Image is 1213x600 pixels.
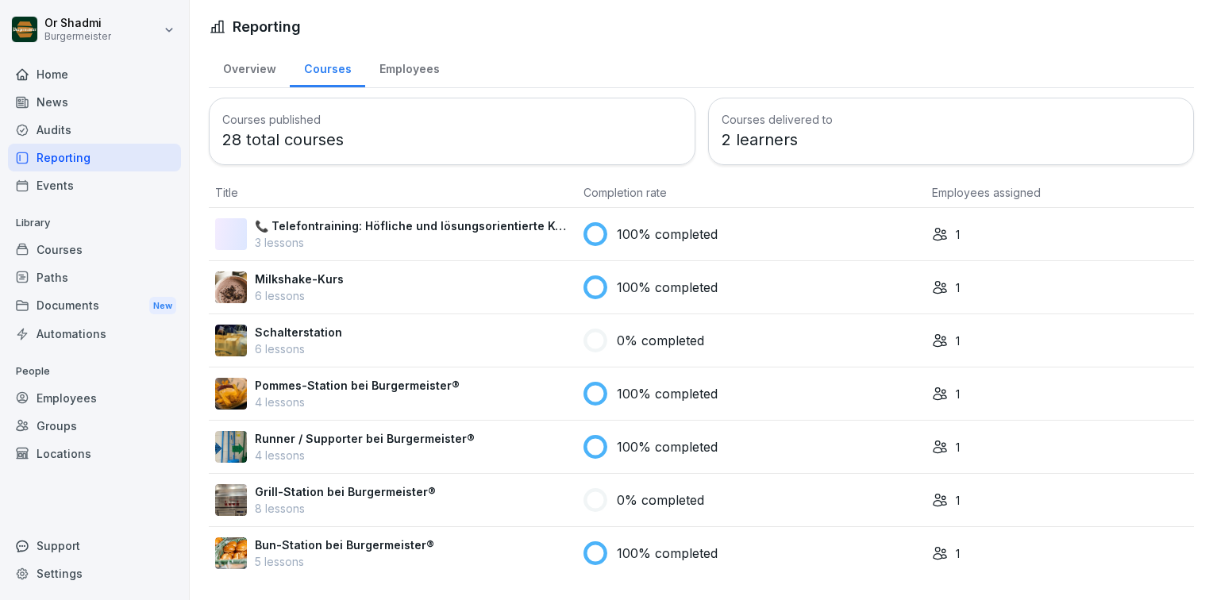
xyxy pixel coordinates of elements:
[617,278,718,297] p: 100% completed
[255,553,434,570] p: 5 lessons
[215,537,247,569] img: njq3a1z034sako2s87turumw.png
[956,333,960,349] p: 1
[215,325,247,356] img: zojjtgecl3qaq1n3gyboj7fn.png
[8,440,181,467] a: Locations
[8,210,181,236] p: Library
[617,225,718,244] p: 100% completed
[577,178,926,208] th: Completion rate
[44,17,111,30] p: Or Shadmi
[8,236,181,263] a: Courses
[149,297,176,315] div: New
[365,47,453,87] a: Employees
[290,47,365,87] a: Courses
[956,439,960,456] p: 1
[722,128,1181,152] p: 2 learners
[8,532,181,560] div: Support
[956,226,960,243] p: 1
[8,384,181,412] a: Employees
[932,186,1041,199] span: Employees assigned
[956,279,960,296] p: 1
[215,431,247,463] img: z6ker4of9xbb0v81r67gpa36.png
[8,320,181,348] a: Automations
[255,394,460,410] p: 4 lessons
[255,483,436,500] p: Grill-Station bei Burgermeister®
[222,128,682,152] p: 28 total courses
[255,500,436,517] p: 8 lessons
[8,263,181,291] a: Paths
[617,384,718,403] p: 100% completed
[215,186,238,199] span: Title
[255,234,571,251] p: 3 lessons
[8,291,181,321] a: DocumentsNew
[209,47,290,87] a: Overview
[255,287,344,304] p: 6 lessons
[8,88,181,116] a: News
[956,492,960,509] p: 1
[215,271,247,303] img: qglnbb6j0xkzb4lms3za4i24.png
[222,111,682,128] h3: Courses published
[956,386,960,402] p: 1
[8,359,181,384] p: People
[617,437,718,456] p: 100% completed
[255,217,571,234] p: 📞 Telefontraining: Höfliche und lösungsorientierte Kommunikation
[722,111,1181,128] h3: Courses delivered to
[8,116,181,144] a: Audits
[617,490,704,510] p: 0% completed
[8,412,181,440] a: Groups
[8,291,181,321] div: Documents
[8,144,181,171] a: Reporting
[215,378,247,410] img: iocl1dpi51biw7n1b1js4k54.png
[617,544,718,563] p: 100% completed
[255,430,475,447] p: Runner / Supporter bei Burgermeister®
[255,447,475,463] p: 4 lessons
[233,16,301,37] h1: Reporting
[956,545,960,562] p: 1
[255,324,342,340] p: Schalterstation
[8,560,181,587] a: Settings
[215,484,247,516] img: ef4vp5hzwwekud6oh6ceosv8.png
[44,31,111,42] p: Burgermeister
[255,271,344,287] p: Milkshake-Kurs
[8,60,181,88] a: Home
[255,537,434,553] p: Bun-Station bei Burgermeister®
[8,171,181,199] a: Events
[255,340,342,357] p: 6 lessons
[617,331,704,350] p: 0% completed
[255,377,460,394] p: Pommes-Station bei Burgermeister®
